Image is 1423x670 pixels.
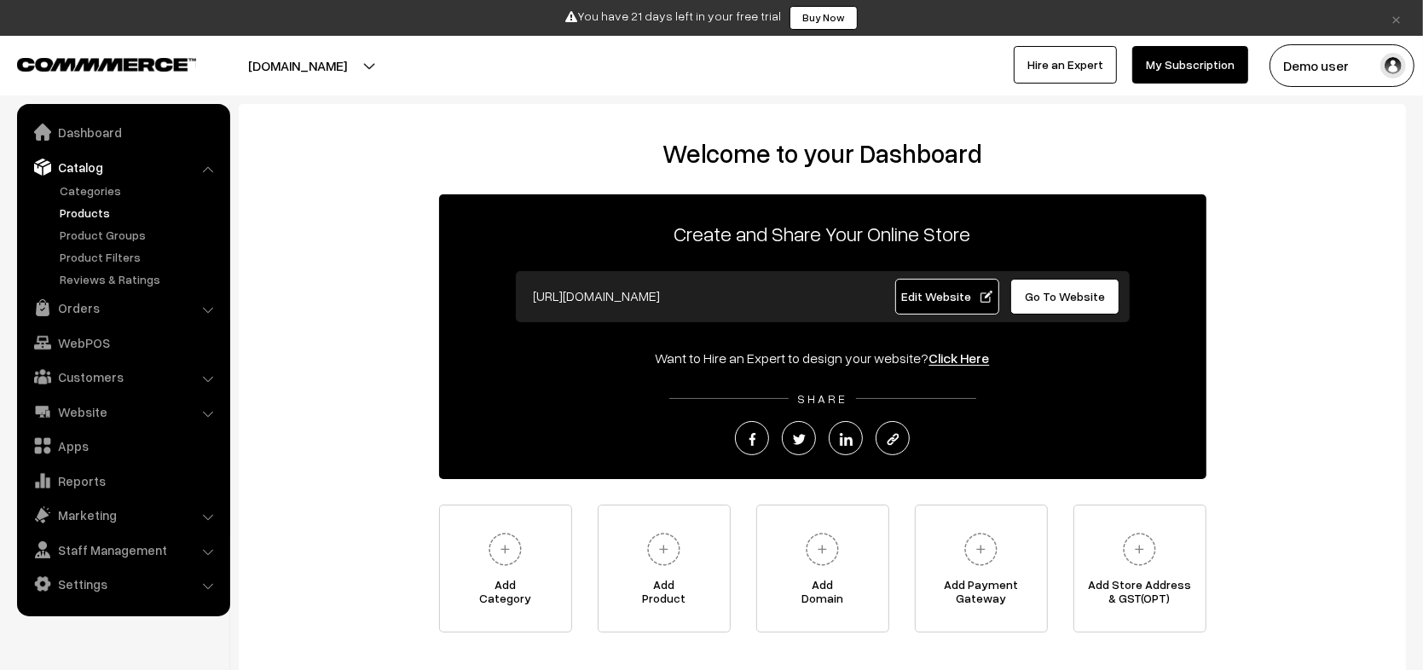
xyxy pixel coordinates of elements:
[21,430,224,461] a: Apps
[440,578,571,612] span: Add Category
[482,526,529,573] img: plus.svg
[1074,578,1206,612] span: Add Store Address & GST(OPT)
[640,526,687,573] img: plus.svg
[789,391,856,406] span: SHARE
[895,279,999,315] a: Edit Website
[1073,505,1206,632] a: Add Store Address& GST(OPT)
[599,578,730,612] span: Add Product
[957,526,1004,573] img: plus.svg
[1270,44,1414,87] button: Demo user
[21,361,224,392] a: Customers
[21,534,224,565] a: Staff Management
[790,6,858,30] a: Buy Now
[55,226,224,244] a: Product Groups
[439,348,1206,368] div: Want to Hire an Expert to design your website?
[21,465,224,496] a: Reports
[55,182,224,199] a: Categories
[21,569,224,599] a: Settings
[55,204,224,222] a: Products
[21,500,224,530] a: Marketing
[916,578,1047,612] span: Add Payment Gateway
[1116,526,1163,573] img: plus.svg
[757,578,888,612] span: Add Domain
[799,526,846,573] img: plus.svg
[55,270,224,288] a: Reviews & Ratings
[598,505,731,632] a: AddProduct
[1380,53,1406,78] img: user
[21,152,224,182] a: Catalog
[21,292,224,323] a: Orders
[21,327,224,358] a: WebPOS
[915,505,1048,632] a: Add PaymentGateway
[901,289,992,303] span: Edit Website
[17,58,196,71] img: COMMMERCE
[1014,46,1117,84] a: Hire an Expert
[21,396,224,427] a: Website
[1025,289,1105,303] span: Go To Website
[6,6,1417,30] div: You have 21 days left in your free trial
[17,53,166,73] a: COMMMERCE
[1010,279,1120,315] a: Go To Website
[256,138,1389,169] h2: Welcome to your Dashboard
[1132,46,1248,84] a: My Subscription
[188,44,407,87] button: [DOMAIN_NAME]
[439,505,572,632] a: AddCategory
[1385,8,1408,28] a: ×
[929,349,990,367] a: Click Here
[55,248,224,266] a: Product Filters
[21,117,224,147] a: Dashboard
[756,505,889,632] a: AddDomain
[439,218,1206,249] p: Create and Share Your Online Store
